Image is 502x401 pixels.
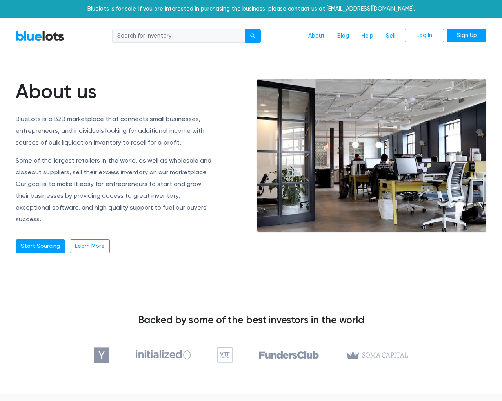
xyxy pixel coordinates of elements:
[16,79,214,103] h1: About us
[380,29,402,43] a: Sell
[302,29,331,43] a: About
[16,314,486,325] h3: Backed by some of the best investors in the world
[16,30,64,42] a: BlueLots
[405,29,444,43] a: Log In
[94,347,408,363] img: investors-5810ae37ad836bd4b514f5b0925ed1975c51720d37f783dda43536e0f67d61f6.png
[70,239,110,253] a: Learn More
[16,113,214,148] p: BlueLots is a B2B marketplace that connects small businesses, entrepreneurs, and individuals look...
[331,29,355,43] a: Blog
[257,79,486,232] img: office-e6e871ac0602a9b363ffc73e1d17013cb30894adc08fbdb38787864bb9a1d2fe.jpg
[16,155,214,225] p: Some of the largest retailers in the world, as well as wholesale and closeout suppliers, sell the...
[112,29,246,43] input: Search for inventory
[447,29,486,43] a: Sign Up
[355,29,380,43] a: Help
[16,239,65,253] a: Start Sourcing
